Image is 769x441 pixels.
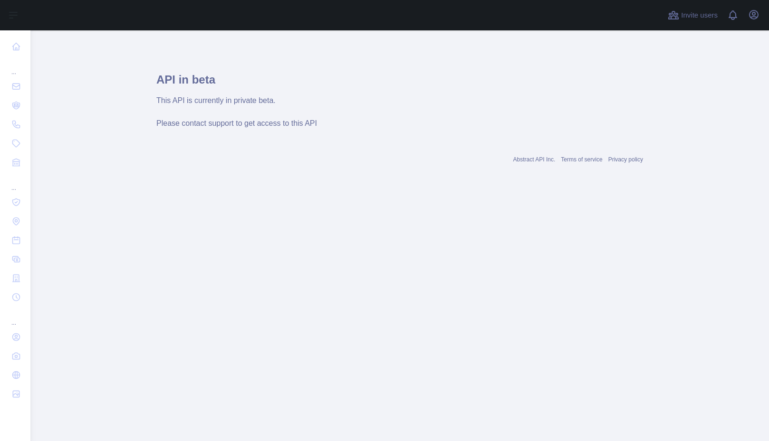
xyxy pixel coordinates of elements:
[8,173,23,192] div: ...
[8,308,23,327] div: ...
[156,119,317,127] span: Please contact support to get access to this API
[666,8,720,23] button: Invite users
[156,95,643,106] div: This API is currently in private beta.
[513,156,556,163] a: Abstract API Inc.
[8,57,23,76] div: ...
[608,156,643,163] a: Privacy policy
[156,72,643,95] h1: API in beta
[561,156,602,163] a: Terms of service
[681,10,718,21] span: Invite users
